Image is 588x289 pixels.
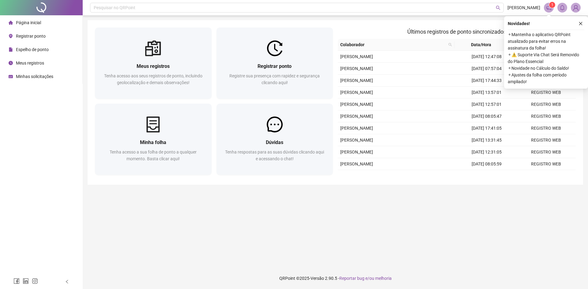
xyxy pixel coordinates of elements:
[551,3,553,7] span: 1
[340,66,373,71] span: [PERSON_NAME]
[340,138,373,143] span: [PERSON_NAME]
[311,276,324,281] span: Versão
[229,73,320,85] span: Registre sua presença com rapidez e segurança clicando aqui!
[457,63,516,75] td: [DATE] 07:57:04
[340,102,373,107] span: [PERSON_NAME]
[9,47,13,52] span: file
[516,134,576,146] td: REGISTRO WEB
[13,278,20,284] span: facebook
[339,276,392,281] span: Reportar bug e/ou melhoria
[340,41,446,48] span: Colaborador
[110,150,197,161] span: Tenha acesso a sua folha de ponto a qualquer momento. Basta clicar aqui!
[508,51,584,65] span: ⚬ ⚠️ Suporte Via Chat Será Removido do Plano Essencial
[95,28,212,99] a: Meus registrosTenha acesso aos seus registros de ponto, incluindo geolocalização e demais observa...
[560,5,565,10] span: bell
[508,31,584,51] span: ⚬ Mantenha o aplicativo QRPoint atualizado para evitar erros na assinatura da folha!
[516,170,576,182] td: REGISTRO WEB
[516,122,576,134] td: REGISTRO WEB
[217,28,333,99] a: Registrar pontoRegistre sua presença com rapidez e segurança clicando aqui!
[137,63,170,69] span: Meus registros
[516,87,576,98] td: REGISTRO WEB
[217,104,333,175] a: DúvidasTenha respostas para as suas dúvidas clicando aqui e acessando o chat!
[32,278,38,284] span: instagram
[104,73,202,85] span: Tenha acesso aos seus registros de ponto, incluindo geolocalização e demais observações!
[340,161,373,166] span: [PERSON_NAME]
[454,39,513,51] th: Data/Hora
[457,170,516,182] td: [DATE] 18:00:04
[83,268,588,289] footer: QRPoint © 2025 - 2.90.5 -
[579,21,583,26] span: close
[140,139,166,145] span: Minha folha
[340,54,373,59] span: [PERSON_NAME]
[508,20,530,27] span: Novidades !
[95,104,212,175] a: Minha folhaTenha acesso a sua folha de ponto a qualquer momento. Basta clicar aqui!
[496,6,500,10] span: search
[571,3,580,12] img: 87287
[457,75,516,87] td: [DATE] 17:44:33
[457,122,516,134] td: [DATE] 17:41:05
[9,34,13,38] span: environment
[508,72,584,85] span: ⚬ Ajustes da folha com período ampliado!
[516,98,576,110] td: REGISTRO WEB
[457,158,516,170] td: [DATE] 08:05:59
[457,87,516,98] td: [DATE] 13:57:01
[9,61,13,65] span: clock-circle
[16,34,46,39] span: Registrar ponto
[9,74,13,79] span: schedule
[457,110,516,122] td: [DATE] 08:05:47
[9,20,13,25] span: home
[258,63,292,69] span: Registrar ponto
[457,146,516,158] td: [DATE] 12:31:05
[549,2,555,8] sup: 1
[16,61,44,65] span: Meus registros
[457,51,516,63] td: [DATE] 12:47:08
[516,110,576,122] td: REGISTRO WEB
[407,28,506,35] span: Últimos registros de ponto sincronizados
[16,74,53,79] span: Minhas solicitações
[16,20,41,25] span: Página inicial
[225,150,324,161] span: Tenha respostas para as suas dúvidas clicando aqui e acessando o chat!
[16,47,49,52] span: Espelho de ponto
[340,114,373,119] span: [PERSON_NAME]
[457,41,506,48] span: Data/Hora
[457,98,516,110] td: [DATE] 12:57:01
[266,139,283,145] span: Dúvidas
[516,146,576,158] td: REGISTRO WEB
[65,280,69,284] span: left
[508,65,584,72] span: ⚬ Novidade no Cálculo do Saldo!
[340,126,373,131] span: [PERSON_NAME]
[448,43,452,46] span: search
[516,158,576,170] td: REGISTRO WEB
[340,78,373,83] span: [PERSON_NAME]
[340,150,373,154] span: [PERSON_NAME]
[507,4,540,11] span: [PERSON_NAME]
[23,278,29,284] span: linkedin
[546,5,552,10] span: notification
[340,90,373,95] span: [PERSON_NAME]
[447,40,453,49] span: search
[457,134,516,146] td: [DATE] 13:31:45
